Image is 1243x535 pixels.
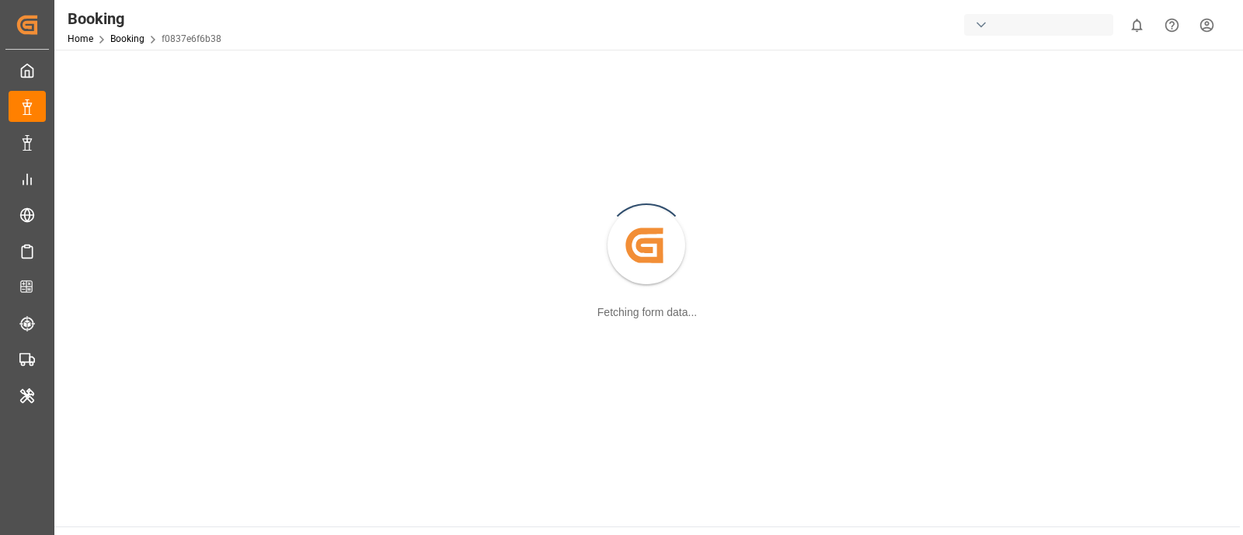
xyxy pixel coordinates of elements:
[1119,8,1154,43] button: show 0 new notifications
[110,33,144,44] a: Booking
[1154,8,1189,43] button: Help Center
[68,33,93,44] a: Home
[68,7,221,30] div: Booking
[597,304,697,321] div: Fetching form data...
